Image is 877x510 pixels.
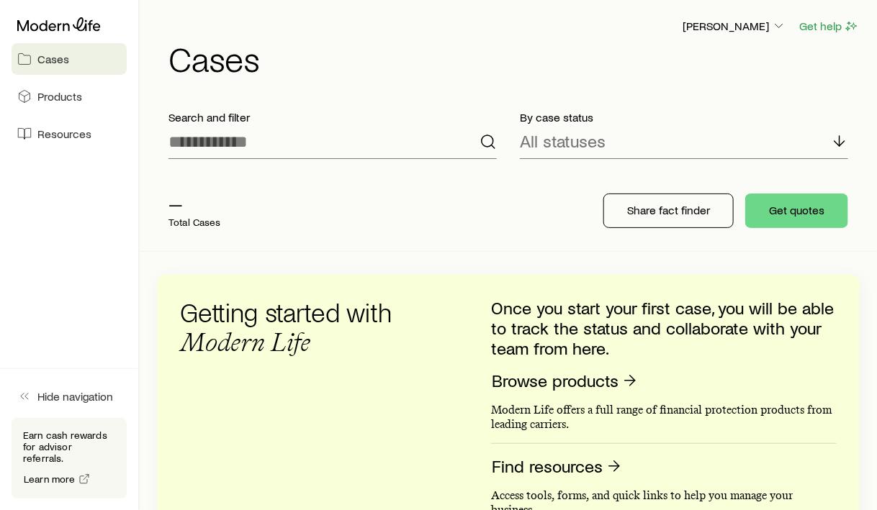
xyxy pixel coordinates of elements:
h1: Cases [168,41,860,76]
a: Cases [12,43,127,75]
a: Find resources [491,455,624,478]
span: Resources [37,127,91,141]
button: Get help [799,18,860,35]
span: Learn more [24,474,76,484]
div: Earn cash rewards for advisor referrals.Learn more [12,418,127,498]
p: Share fact finder [627,203,710,217]
a: Products [12,81,127,112]
p: Once you start your first case, you will be able to track the status and collaborate with your te... [491,298,837,358]
span: Cases [37,52,69,66]
span: Products [37,89,82,104]
p: All statuses [520,131,606,151]
span: Hide navigation [37,389,113,404]
h3: Getting started with [180,298,410,357]
p: Earn cash rewards for advisor referrals. [23,429,115,464]
button: Share fact finder [603,193,734,228]
button: [PERSON_NAME] [682,18,787,35]
a: Resources [12,118,127,150]
button: Get quotes [745,193,848,228]
p: Total Cases [168,217,221,228]
p: Modern Life offers a full range of financial protection products from leading carriers. [491,403,837,432]
p: By case status [520,110,848,124]
p: [PERSON_NAME] [683,19,786,33]
button: Hide navigation [12,381,127,412]
p: — [168,193,221,214]
span: Modern Life [180,327,310,358]
a: Browse products [491,370,639,392]
p: Search and filter [168,110,497,124]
